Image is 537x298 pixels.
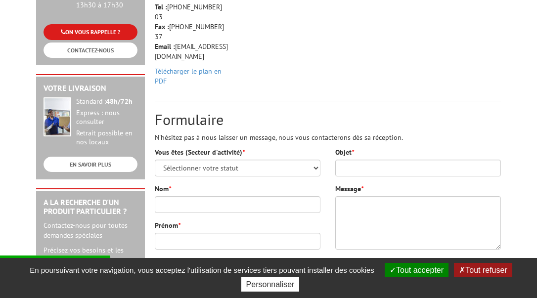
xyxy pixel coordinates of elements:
div: Standard : [76,97,137,106]
button: Tout refuser [454,263,512,277]
p: N'hésitez pas à nous laisser un message, nous vous contacterons dès sa réception. [155,132,501,142]
a: Télécharger le plan en PDF [155,67,222,85]
h2: Formulaire [155,111,501,128]
label: Nom [155,184,171,194]
button: Tout accepter [385,263,448,277]
strong: Email : [155,42,175,51]
button: Personnaliser (fenêtre modale) [241,277,300,292]
div: Retrait possible en nos locaux [76,129,137,147]
label: Vous êtes (Secteur d'activité) [155,147,245,157]
label: Email [335,257,354,267]
div: Express : nous consulter [76,109,137,127]
img: widget-livraison.jpg [44,97,71,136]
label: Tel [155,257,166,267]
a: ON VOUS RAPPELLE ? [44,24,137,40]
p: Précisez vos besoins et les quantités envisagées [44,245,137,265]
a: CONTACTEZ-NOUS [44,43,137,58]
span: En poursuivant votre navigation, vous acceptez l'utilisation de services tiers pouvant installer ... [25,266,379,274]
p: [PHONE_NUMBER] 03 [PHONE_NUMBER] 37 [EMAIL_ADDRESS][DOMAIN_NAME] [155,2,230,61]
strong: Tel : [155,2,167,11]
a: EN SAVOIR PLUS [44,157,137,172]
label: Message [335,184,363,194]
label: Prénom [155,220,180,230]
p: Contactez-nous pour toutes demandes spéciales [44,220,137,240]
strong: 48h/72h [106,97,133,106]
strong: Fax : [155,22,169,31]
h2: Votre livraison [44,84,137,93]
label: Objet [335,147,354,157]
h2: A la recherche d'un produit particulier ? [44,198,137,215]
